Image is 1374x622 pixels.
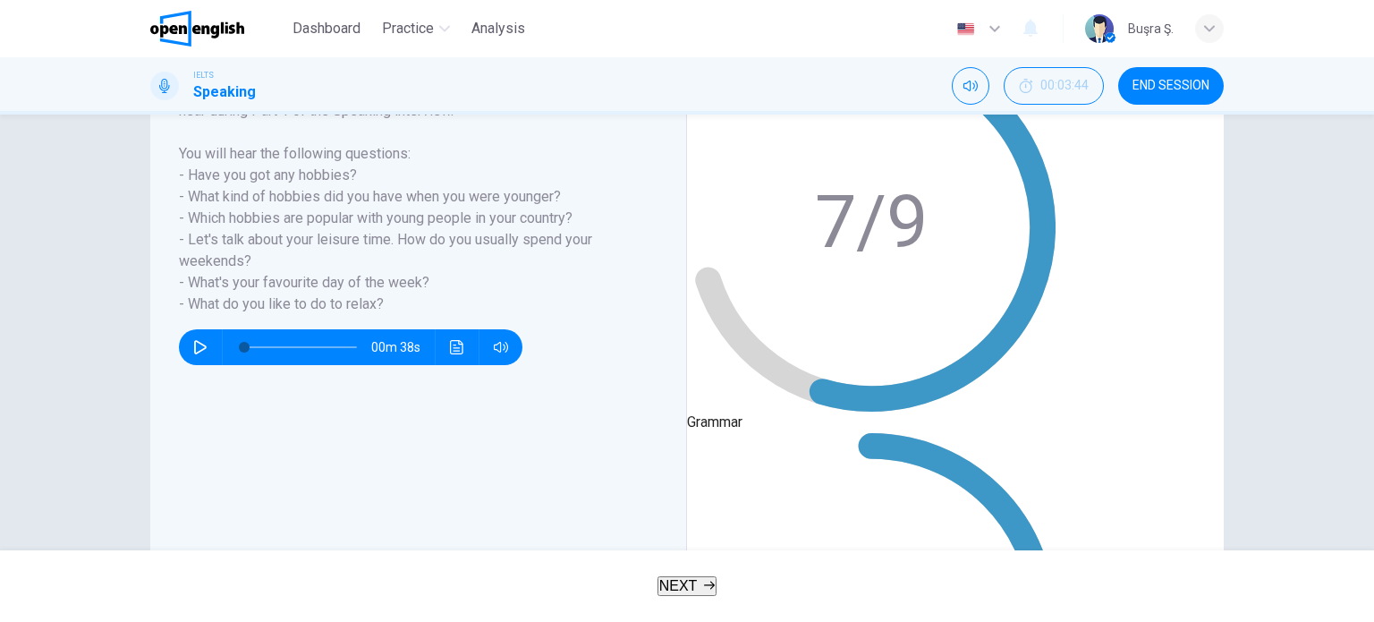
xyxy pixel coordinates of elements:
[687,413,742,430] span: Grammar
[285,13,368,45] button: Dashboard
[952,67,989,105] div: Mute
[382,18,434,39] span: Practice
[657,576,717,596] button: NEXT
[1085,14,1114,43] img: Profile picture
[193,69,214,81] span: IELTS
[1128,18,1174,39] div: Buşra Ş.
[193,81,256,103] h1: Speaking
[815,179,928,265] text: 7/9
[1040,79,1089,93] span: 00:03:44
[1004,67,1104,105] div: Hide
[464,13,532,45] button: Analysis
[954,22,977,36] img: en
[659,578,698,593] span: NEXT
[150,11,285,47] a: OpenEnglish logo
[1004,67,1104,105] button: 00:03:44
[471,18,525,39] span: Analysis
[179,79,636,315] h6: Listen to the track below to hear an example of the questions you may hear during Part 1 of the S...
[375,13,457,45] button: Practice
[150,11,244,47] img: OpenEnglish logo
[443,329,471,365] button: Click to see the audio transcription
[1118,67,1224,105] button: END SESSION
[1132,79,1209,93] span: END SESSION
[293,18,360,39] span: Dashboard
[371,329,435,365] span: 00m 38s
